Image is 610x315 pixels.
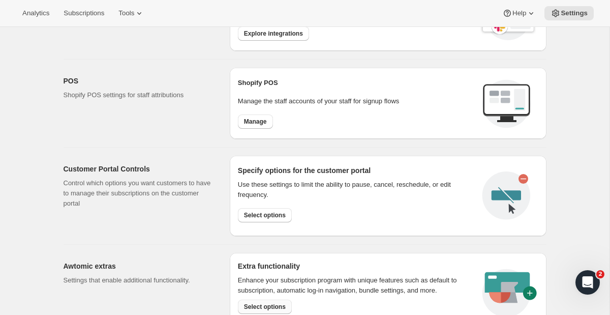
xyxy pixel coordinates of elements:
[238,208,292,222] button: Select options
[64,90,213,100] p: Shopify POS settings for staff attributions
[22,9,49,17] span: Analytics
[238,78,474,88] h2: Shopify POS
[64,9,104,17] span: Subscriptions
[238,180,474,200] div: Use these settings to limit the ability to pause, cancel, reschedule, or edit frequency.
[496,6,542,20] button: Help
[244,211,286,219] span: Select options
[16,6,55,20] button: Analytics
[244,118,267,126] span: Manage
[512,9,526,17] span: Help
[64,275,213,285] p: Settings that enable additional functionality.
[64,178,213,209] p: Control which options you want customers to have to manage their subscriptions on the customer po...
[238,275,470,296] p: Enhance your subscription program with unique features such as default to subscription, automatic...
[118,9,134,17] span: Tools
[64,164,213,174] h2: Customer Portal Controls
[238,26,309,41] button: Explore integrations
[238,114,273,129] button: Manage
[238,96,474,106] p: Manage the staff accounts of your staff for signup flows
[244,30,303,38] span: Explore integrations
[57,6,110,20] button: Subscriptions
[112,6,150,20] button: Tools
[596,270,604,278] span: 2
[238,261,300,271] h2: Extra functionality
[544,6,594,20] button: Settings
[64,76,213,86] h2: POS
[244,303,286,311] span: Select options
[238,165,474,176] h2: Specify options for the customer portal
[575,270,600,295] iframe: Intercom live chat
[561,9,588,17] span: Settings
[238,300,292,314] button: Select options
[64,261,213,271] h2: Awtomic extras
